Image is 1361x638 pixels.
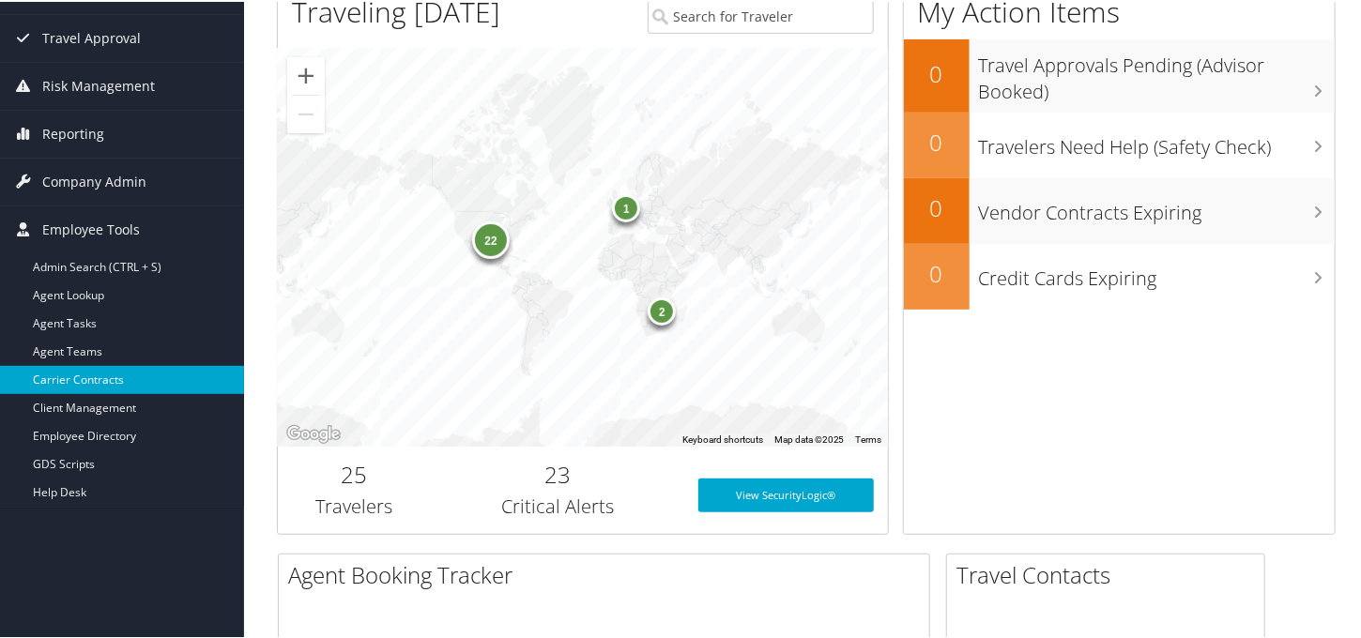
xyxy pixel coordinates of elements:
img: Google [283,420,344,445]
a: 0Travelers Need Help (Safety Check) [904,111,1335,176]
a: Terms (opens in new tab) [856,433,882,443]
h2: 25 [292,457,416,489]
h3: Vendor Contracts Expiring [979,189,1335,224]
span: Risk Management [42,61,155,108]
h3: Travelers [292,492,416,518]
a: Open this area in Google Maps (opens a new window) [283,420,344,445]
div: 2 [648,296,676,324]
a: 0Travel Approvals Pending (Advisor Booked) [904,38,1335,110]
h3: Critical Alerts [444,492,670,518]
h2: 0 [904,125,970,157]
h3: Travel Approvals Pending (Advisor Booked) [979,41,1335,103]
h2: Agent Booking Tracker [288,557,929,589]
h2: 0 [904,256,970,288]
span: Reporting [42,109,104,156]
span: Map data ©2025 [774,433,845,443]
button: Zoom in [287,55,325,93]
span: Company Admin [42,157,146,204]
h3: Credit Cards Expiring [979,254,1335,290]
button: Zoom out [287,94,325,131]
div: 22 [472,220,510,257]
h2: 23 [444,457,670,489]
button: Keyboard shortcuts [682,432,763,445]
h2: 0 [904,56,970,88]
h2: 0 [904,190,970,222]
h3: Travelers Need Help (Safety Check) [979,123,1335,159]
span: Employee Tools [42,205,140,251]
a: 0Vendor Contracts Expiring [904,176,1335,242]
a: View SecurityLogic® [698,477,874,510]
a: 0Credit Cards Expiring [904,242,1335,308]
span: Travel Approval [42,13,141,60]
div: 1 [612,191,640,220]
h2: Travel Contacts [956,557,1264,589]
